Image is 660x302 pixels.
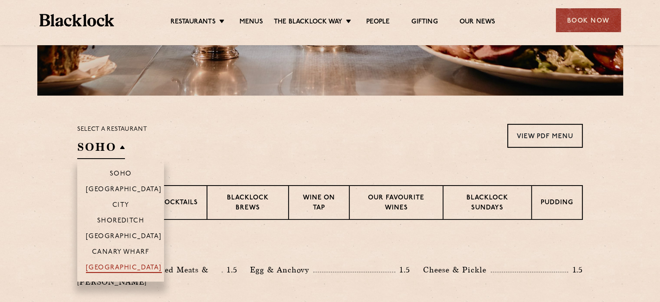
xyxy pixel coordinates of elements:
[171,18,216,27] a: Restaurants
[452,193,522,214] p: Blacklock Sundays
[97,217,144,226] p: Shoreditch
[240,18,263,27] a: Menus
[86,186,162,195] p: [GEOGRAPHIC_DATA]
[250,264,313,276] p: Egg & Anchovy
[112,202,129,210] p: City
[507,124,583,148] a: View PDF Menu
[77,124,147,135] p: Select a restaurant
[86,233,162,242] p: [GEOGRAPHIC_DATA]
[159,198,198,209] p: Cocktails
[77,139,125,159] h2: SOHO
[358,193,433,214] p: Our favourite wines
[39,14,115,27] img: BL_Textured_Logo-footer-cropped.svg
[77,242,583,253] h3: Pre Chop Bites
[223,264,237,275] p: 1.5
[556,8,621,32] div: Book Now
[411,18,437,27] a: Gifting
[366,18,390,27] a: People
[298,193,340,214] p: Wine on Tap
[460,18,496,27] a: Our News
[86,264,162,273] p: [GEOGRAPHIC_DATA]
[92,249,149,257] p: Canary Wharf
[274,18,342,27] a: The Blacklock Way
[110,170,132,179] p: Soho
[216,193,279,214] p: Blacklock Brews
[395,264,410,275] p: 1.5
[541,198,573,209] p: Pudding
[423,264,491,276] p: Cheese & Pickle
[568,264,583,275] p: 1.5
